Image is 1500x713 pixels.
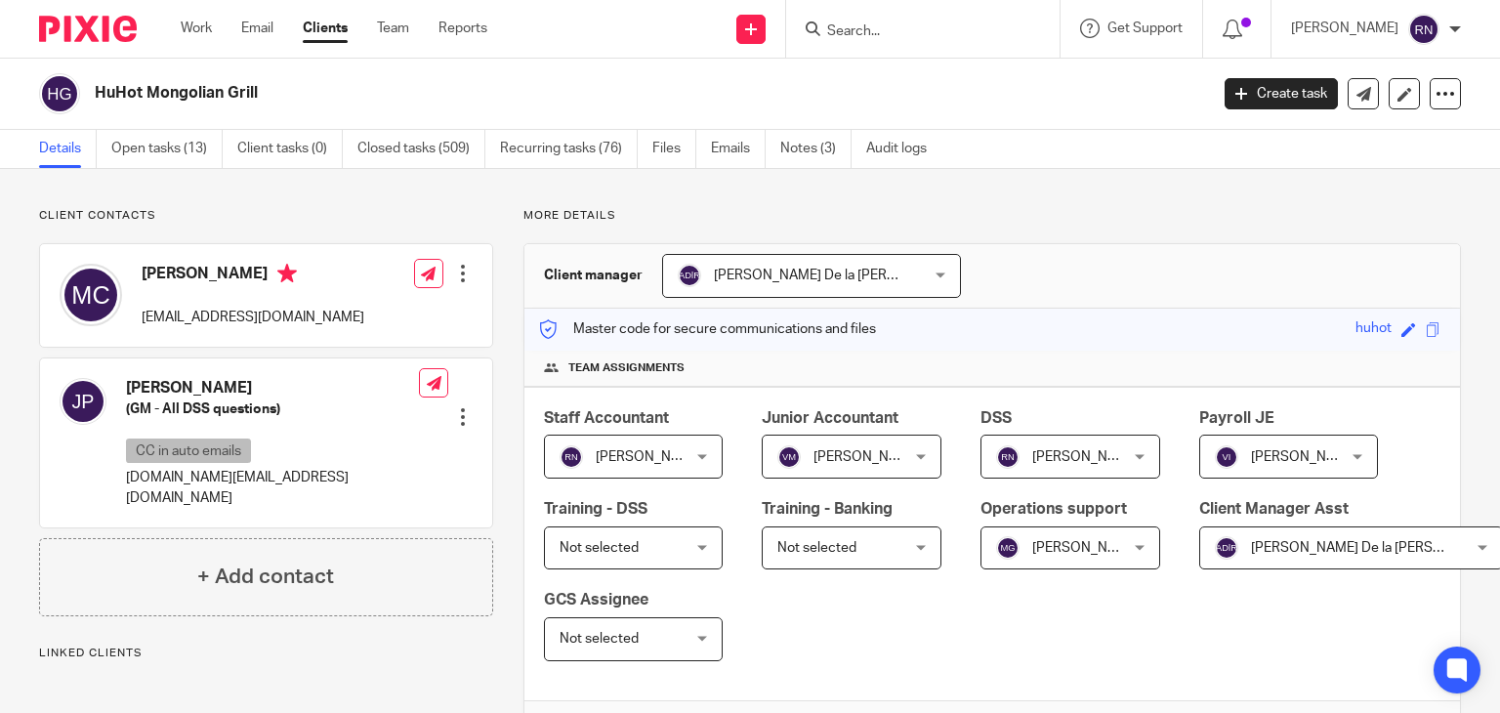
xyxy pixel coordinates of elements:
img: svg%3E [678,264,701,287]
p: [DOMAIN_NAME][EMAIL_ADDRESS][DOMAIN_NAME] [126,468,419,508]
a: Create task [1225,78,1338,109]
span: Not selected [560,541,639,555]
a: Team [377,19,409,38]
span: Get Support [1107,21,1183,35]
h4: [PERSON_NAME] [142,264,364,288]
h3: Client manager [544,266,643,285]
h4: + Add contact [197,562,334,592]
img: svg%3E [996,445,1020,469]
a: Closed tasks (509) [357,130,485,168]
img: svg%3E [1215,445,1238,469]
span: Junior Accountant [762,410,898,426]
p: Client contacts [39,208,493,224]
img: svg%3E [1408,14,1439,45]
a: Clients [303,19,348,38]
i: Primary [277,264,297,283]
img: svg%3E [60,378,106,425]
span: Training - Banking [762,501,893,517]
a: Notes (3) [780,130,852,168]
a: Files [652,130,696,168]
p: [PERSON_NAME] [1291,19,1398,38]
span: [PERSON_NAME] [1251,450,1358,464]
span: Operations support [980,501,1127,517]
span: Training - DSS [544,501,647,517]
span: Staff Accountant [544,410,669,426]
span: Not selected [560,632,639,646]
p: [EMAIL_ADDRESS][DOMAIN_NAME] [142,308,364,327]
a: Email [241,19,273,38]
a: Emails [711,130,766,168]
span: Payroll JE [1199,410,1274,426]
p: Master code for secure communications and files [539,319,876,339]
a: Open tasks (13) [111,130,223,168]
span: [PERSON_NAME] [1032,541,1140,555]
h2: HuHot Mongolian Grill [95,83,976,104]
a: Client tasks (0) [237,130,343,168]
p: CC in auto emails [126,439,251,463]
img: svg%3E [996,536,1020,560]
img: svg%3E [560,445,583,469]
span: [PERSON_NAME] [596,450,703,464]
a: Details [39,130,97,168]
p: Linked clients [39,646,493,661]
span: Team assignments [568,360,685,376]
span: [PERSON_NAME] [1032,450,1140,464]
a: Audit logs [866,130,941,168]
span: Client Manager Asst [1199,501,1349,517]
img: Pixie [39,16,137,42]
h5: (GM - All DSS questions) [126,399,419,419]
img: svg%3E [777,445,801,469]
input: Search [825,23,1001,41]
span: GCS Assignee [544,592,648,608]
span: [PERSON_NAME] [813,450,921,464]
img: svg%3E [60,264,122,326]
span: [PERSON_NAME] De la [PERSON_NAME] [714,269,965,282]
a: Work [181,19,212,38]
a: Reports [438,19,487,38]
p: More details [523,208,1461,224]
img: svg%3E [1215,536,1238,560]
span: Not selected [777,541,856,555]
img: svg%3E [39,73,80,114]
h4: [PERSON_NAME] [126,378,419,398]
a: Recurring tasks (76) [500,130,638,168]
div: huhot [1355,318,1392,341]
span: DSS [980,410,1012,426]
